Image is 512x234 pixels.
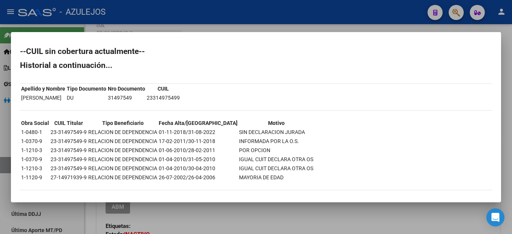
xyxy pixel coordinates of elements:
[21,146,49,154] td: 1-1210-3
[21,85,66,93] th: Apellido y Nombre
[146,94,180,102] td: 23314975499
[158,146,238,154] td: 01-06-2010/28-02-2011
[158,128,238,136] td: 01-11-2018/31-08-2022
[239,119,314,127] th: Motivo
[66,94,107,102] td: DU
[107,94,146,102] td: 31497549
[146,85,180,93] th: CUIL
[20,62,492,69] h2: Historial a continuación...
[21,128,49,136] td: 1-0480-1
[158,119,238,127] th: Fecha Alta/[GEOGRAPHIC_DATA]
[88,173,158,182] td: RELACION DE DEPENDENCIA
[50,146,87,154] td: 23-31497549-9
[50,119,87,127] th: CUIL Titular
[88,146,158,154] td: RELACION DE DEPENDENCIA
[239,137,314,145] td: INFORMADA POR LA O.S.
[158,155,238,163] td: 01-04-2010/31-05-2010
[50,128,87,136] td: 23-31497549-9
[88,137,158,145] td: RELACION DE DEPENDENCIA
[486,208,504,226] div: Open Intercom Messenger
[20,48,492,55] h2: --CUIL sin cobertura actualmente--
[239,128,314,136] td: SIN DECLARACION JURADA
[88,119,158,127] th: Tipo Beneficiario
[158,164,238,172] td: 01-04-2010/30-04-2010
[21,119,49,127] th: Obra Social
[21,137,49,145] td: 1-0370-9
[50,155,87,163] td: 23-31497549-9
[50,164,87,172] td: 23-31497549-9
[158,137,238,145] td: 17-02-2011/30-11-2018
[239,155,314,163] td: IGUAL CUIT DECLARA OTRA OS
[239,173,314,182] td: MAYORIA DE EDAD
[88,164,158,172] td: RELACION DE DEPENDENCIA
[50,173,87,182] td: 27-14971939-9
[21,164,49,172] td: 1-1210-3
[158,173,238,182] td: 26-07-2002/26-04-2006
[21,94,66,102] td: [PERSON_NAME]
[21,155,49,163] td: 1-0370-9
[66,85,107,93] th: Tipo Documento
[107,85,146,93] th: Nro Documento
[239,164,314,172] td: IGUAL CUIT DECLARA OTRA OS
[50,137,87,145] td: 23-31497549-9
[21,173,49,182] td: 1-1120-9
[88,128,158,136] td: RELACION DE DEPENDENCIA
[239,146,314,154] td: POR OPCION
[88,155,158,163] td: RELACION DE DEPENDENCIA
